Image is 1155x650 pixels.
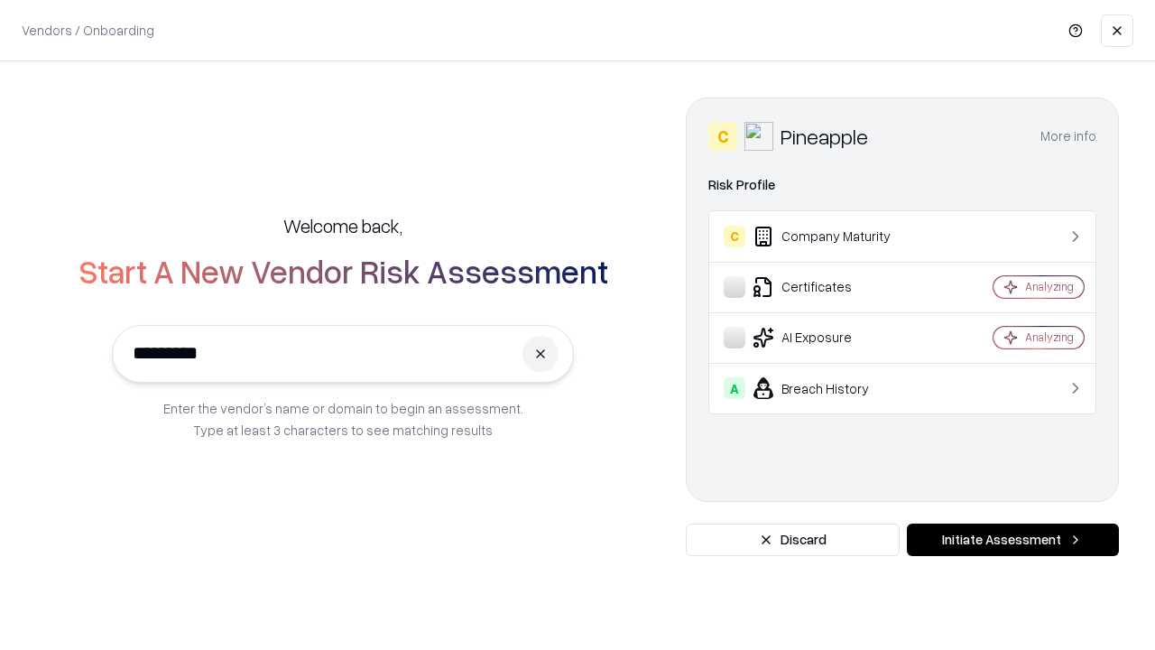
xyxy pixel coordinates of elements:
[781,122,868,151] div: Pineapple
[283,213,402,238] h5: Welcome back,
[724,226,745,247] div: C
[724,226,939,247] div: Company Maturity
[724,377,745,399] div: A
[724,276,939,298] div: Certificates
[22,21,154,40] p: Vendors / Onboarding
[708,174,1096,196] div: Risk Profile
[163,397,523,441] p: Enter the vendor’s name or domain to begin an assessment. Type at least 3 characters to see match...
[1040,120,1096,153] button: More info
[79,253,608,289] h2: Start A New Vendor Risk Assessment
[724,377,939,399] div: Breach History
[724,327,939,348] div: AI Exposure
[686,524,900,556] button: Discard
[744,122,773,151] img: Pineapple
[1025,330,1074,345] div: Analyzing
[907,524,1119,556] button: Initiate Assessment
[708,122,737,151] div: C
[1025,279,1074,294] div: Analyzing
